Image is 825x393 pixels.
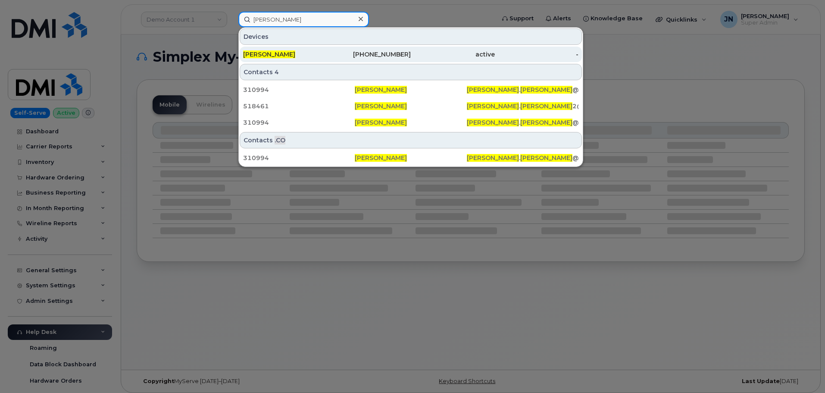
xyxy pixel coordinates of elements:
div: active [411,50,495,59]
span: [PERSON_NAME] [467,154,519,162]
span: [PERSON_NAME] [355,86,407,94]
span: .CO [275,136,285,145]
div: 518461 [243,102,355,110]
div: . @[PERSON_NAME][DOMAIN_NAME] [467,154,578,162]
span: [PERSON_NAME] [467,102,519,110]
a: 518461[PERSON_NAME][PERSON_NAME].[PERSON_NAME]2@[PERSON_NAME][DOMAIN_NAME] [240,98,582,114]
span: [PERSON_NAME] [467,86,519,94]
div: . 2@[PERSON_NAME][DOMAIN_NAME] [467,102,578,110]
span: 4 [275,68,279,76]
div: 310994 [243,85,355,94]
div: Devices [240,28,582,45]
a: 310994[PERSON_NAME][PERSON_NAME].[PERSON_NAME]@[PERSON_NAME][DOMAIN_NAME] [240,82,582,97]
div: 310994 [243,118,355,127]
div: . @[PERSON_NAME][DOMAIN_NAME] [467,118,578,127]
span: [PERSON_NAME] [355,102,407,110]
div: Contacts [240,64,582,80]
a: [PERSON_NAME][PHONE_NUMBER]active- [240,47,582,62]
a: 310994[PERSON_NAME][PERSON_NAME].[PERSON_NAME]@[PERSON_NAME][DOMAIN_NAME] [240,115,582,130]
div: 310994 [243,154,355,162]
a: 310994[PERSON_NAME][PERSON_NAME].[PERSON_NAME]@[PERSON_NAME][DOMAIN_NAME] [240,150,582,166]
div: [PHONE_NUMBER] [327,50,411,59]
span: [PERSON_NAME] [355,154,407,162]
span: [PERSON_NAME] [520,154,572,162]
span: [PERSON_NAME] [520,86,572,94]
span: [PERSON_NAME] [520,102,572,110]
div: . @[PERSON_NAME][DOMAIN_NAME] [467,85,578,94]
div: - [495,50,579,59]
span: [PERSON_NAME] [467,119,519,126]
span: [PERSON_NAME] [520,119,572,126]
span: [PERSON_NAME] [243,50,295,58]
div: Contacts [240,132,582,148]
span: [PERSON_NAME] [355,119,407,126]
